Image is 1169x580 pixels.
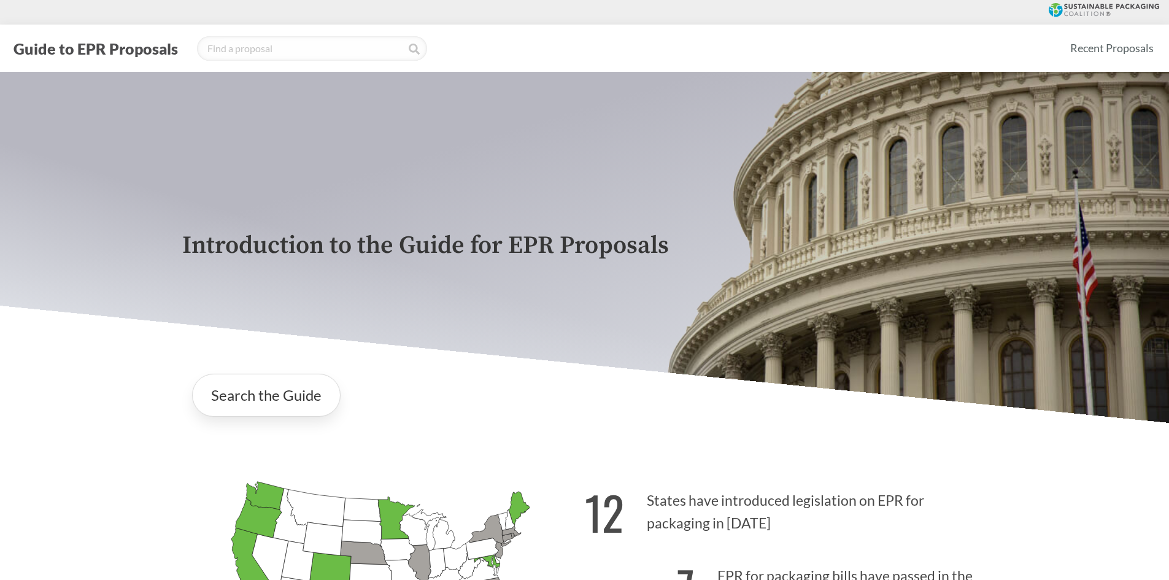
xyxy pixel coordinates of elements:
[192,374,341,417] a: Search the Guide
[1065,34,1159,62] a: Recent Proposals
[585,478,624,546] strong: 12
[197,36,427,61] input: Find a proposal
[182,232,987,260] p: Introduction to the Guide for EPR Proposals
[10,39,182,58] button: Guide to EPR Proposals
[585,471,987,546] p: States have introduced legislation on EPR for packaging in [DATE]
